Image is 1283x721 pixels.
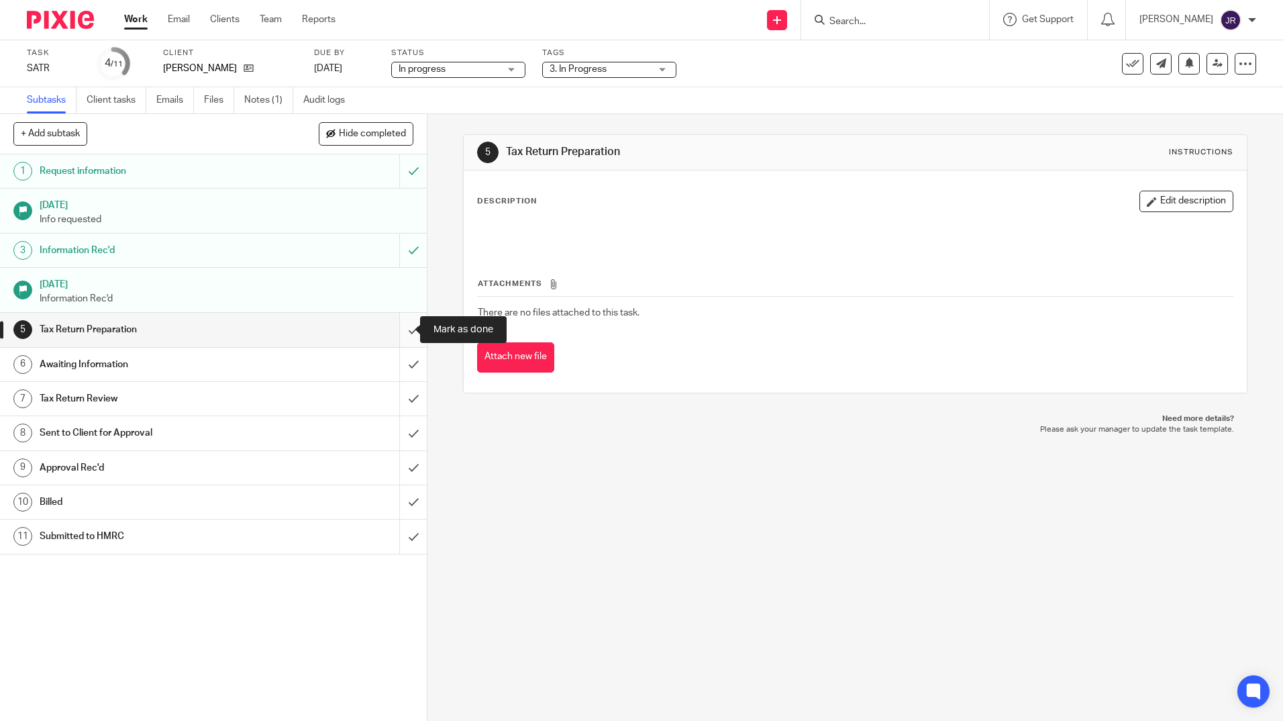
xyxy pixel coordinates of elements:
img: Pixie [27,11,94,29]
div: Instructions [1169,147,1233,158]
h1: Tax Return Preparation [506,145,884,159]
div: 5 [13,320,32,339]
p: [PERSON_NAME] [163,62,237,75]
label: Due by [314,48,374,58]
a: Files [204,87,234,113]
input: Search [828,16,949,28]
h1: Approval Rec'd [40,458,270,478]
div: 7 [13,389,32,408]
small: /11 [111,60,123,68]
div: 10 [13,493,32,512]
span: Attachments [478,280,542,287]
a: Clients [210,13,240,26]
button: Hide completed [319,122,413,145]
a: Reports [302,13,336,26]
span: Hide completed [339,129,406,140]
h1: Tax Return Review [40,389,270,409]
h1: Awaiting Information [40,354,270,375]
span: 3. In Progress [550,64,607,74]
span: Get Support [1022,15,1074,24]
div: SATR [27,62,81,75]
div: 11 [13,527,32,546]
h1: Submitted to HMRC [40,526,270,546]
p: Need more details? [476,414,1233,424]
div: 3 [13,241,32,260]
img: svg%3E [1220,9,1241,31]
h1: Tax Return Preparation [40,320,270,340]
a: Notes (1) [244,87,293,113]
a: Subtasks [27,87,76,113]
p: Information Rec'd [40,292,414,305]
a: Emails [156,87,194,113]
div: 9 [13,459,32,477]
div: 5 [477,142,499,163]
a: Audit logs [303,87,355,113]
button: Edit description [1139,191,1233,212]
h1: Request information [40,161,270,181]
label: Task [27,48,81,58]
span: In progress [399,64,446,74]
h1: [DATE] [40,275,414,291]
div: 6 [13,355,32,374]
button: + Add subtask [13,122,87,145]
a: Email [168,13,190,26]
h1: Information Rec'd [40,240,270,260]
h1: Billed [40,492,270,512]
label: Client [163,48,297,58]
div: 1 [13,162,32,181]
p: Info requested [40,213,414,226]
h1: Sent to Client for Approval [40,423,270,443]
button: Attach new file [477,342,554,373]
div: 4 [105,56,123,71]
label: Status [391,48,525,58]
label: Tags [542,48,676,58]
p: Please ask your manager to update the task template. [476,424,1233,435]
p: Description [477,196,537,207]
p: [PERSON_NAME] [1139,13,1213,26]
a: Client tasks [87,87,146,113]
div: 8 [13,424,32,442]
h1: [DATE] [40,195,414,212]
span: [DATE] [314,64,342,73]
a: Work [124,13,148,26]
a: Team [260,13,282,26]
span: There are no files attached to this task. [478,308,639,318]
